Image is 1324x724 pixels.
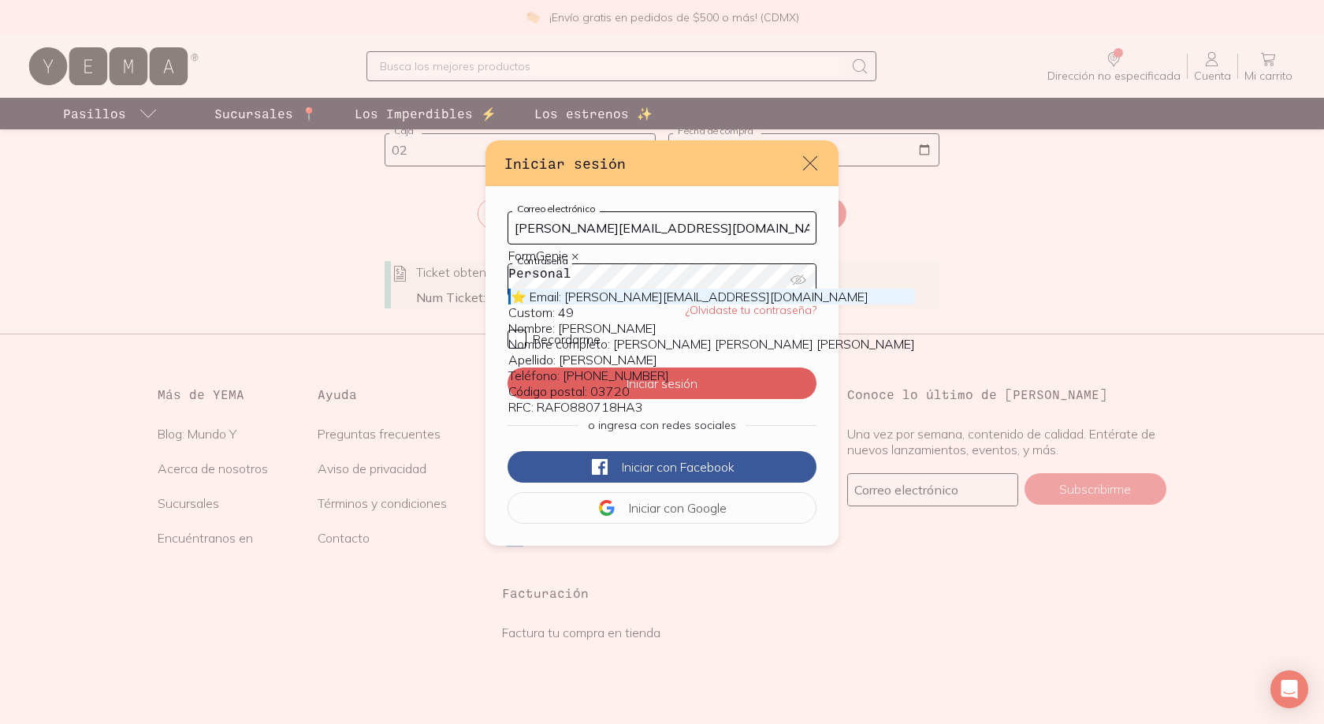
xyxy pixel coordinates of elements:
h4: Personal [508,263,915,282]
button: Iniciar conGoogle [508,492,816,524]
div: Nombre completo: [PERSON_NAME] [PERSON_NAME] [PERSON_NAME] [508,336,915,352]
div: RFC: RAFO880718HA3 [508,399,915,415]
span: FormGenie [508,248,568,263]
label: Correo electrónico [512,203,600,215]
button: Iniciar conFacebook [508,451,816,483]
span: Iniciar con [622,459,677,475]
button: Iniciar sesión [508,368,816,399]
div: Nombre: [PERSON_NAME] [508,320,915,336]
div: Open Intercom Messenger [1270,670,1308,708]
input: Recordarme [508,330,526,349]
h3: Iniciar sesión [504,153,801,174]
div: Custom: 49 [508,304,915,320]
div: ⭐ Email: [PERSON_NAME][EMAIL_ADDRESS][DOMAIN_NAME] [508,289,915,304]
div: Apellido: [PERSON_NAME] [508,352,915,368]
span: o ingresa con redes sociales [588,418,736,432]
div: Código postal: 03720 [508,383,915,399]
div: Teléfono: [PHONE_NUMBER] [508,368,915,383]
div: default [485,140,839,546]
button: × [571,248,579,263]
span: Iniciar con [629,500,684,516]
